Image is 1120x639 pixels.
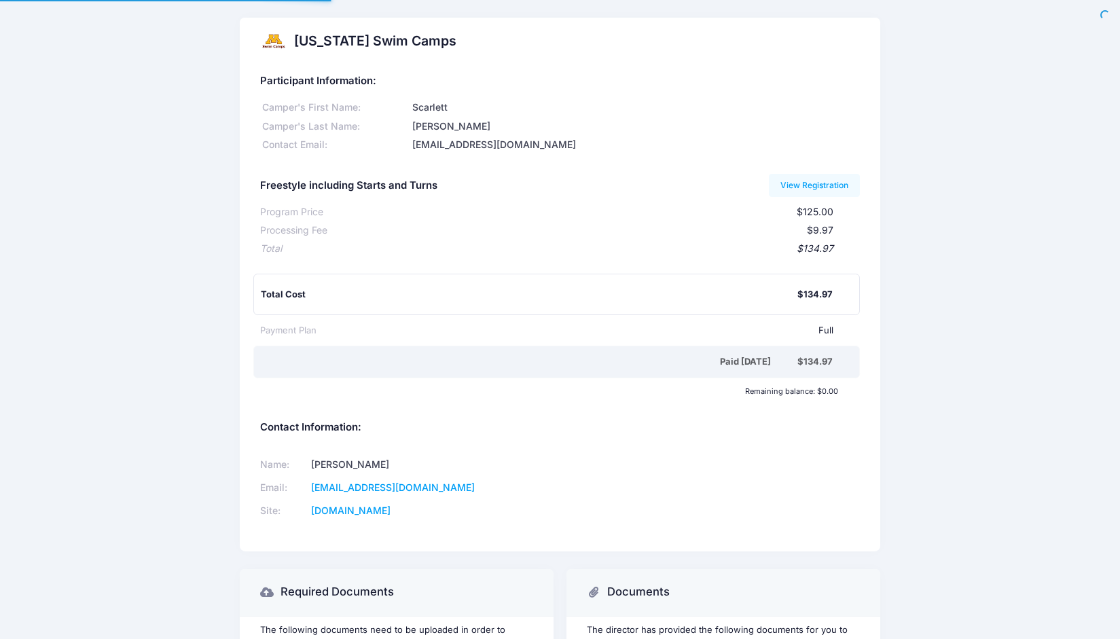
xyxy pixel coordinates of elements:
[282,242,834,256] div: $134.97
[294,33,456,49] h2: [US_STATE] Swim Camps
[311,481,475,493] a: [EMAIL_ADDRESS][DOMAIN_NAME]
[260,324,317,337] div: Payment Plan
[281,585,394,599] h3: Required Documents
[260,242,282,256] div: Total
[797,206,833,217] span: $125.00
[260,223,327,238] div: Processing Fee
[410,138,861,152] div: [EMAIL_ADDRESS][DOMAIN_NAME]
[260,138,410,152] div: Contact Email:
[769,174,861,197] a: View Registration
[797,355,833,369] div: $134.97
[311,505,391,516] a: [DOMAIN_NAME]
[797,288,833,302] div: $134.97
[327,223,834,238] div: $9.97
[260,422,861,434] h5: Contact Information:
[260,454,307,477] td: Name:
[261,288,798,302] div: Total Cost
[607,585,670,599] h3: Documents
[260,120,410,134] div: Camper's Last Name:
[317,324,834,337] div: Full
[260,101,410,115] div: Camper's First Name:
[260,180,437,192] h5: Freestyle including Starts and Turns
[260,477,307,500] td: Email:
[263,355,798,369] div: Paid [DATE]
[260,75,861,88] h5: Participant Information:
[260,500,307,523] td: Site:
[253,387,845,395] div: Remaining balance: $0.00
[307,454,543,477] td: [PERSON_NAME]
[260,205,323,219] div: Program Price
[410,101,861,115] div: Scarlett
[410,120,861,134] div: [PERSON_NAME]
